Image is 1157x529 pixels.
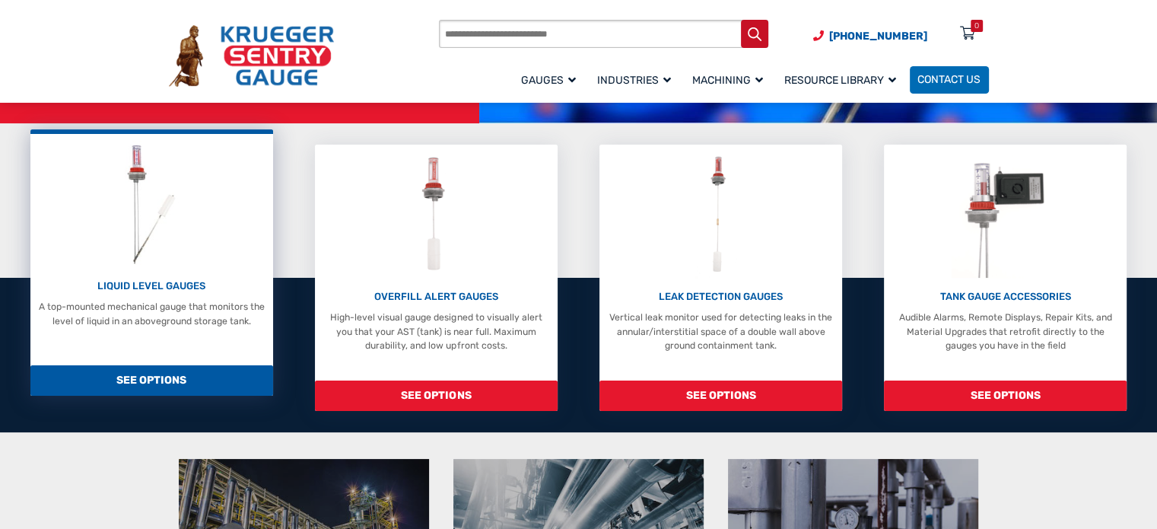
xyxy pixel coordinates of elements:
a: Overfill Alert Gauges OVERFILL ALERT GAUGES High-level visual gauge designed to visually alert yo... [315,145,558,411]
span: Industries [597,74,671,87]
a: Contact Us [910,66,989,94]
p: A top-mounted mechanical gauge that monitors the level of liquid in an aboveground storage tank. [37,300,266,328]
p: Vertical leak monitor used for detecting leaks in the annular/interstitial space of a double wall... [606,311,836,352]
p: High-level visual gauge designed to visually alert you that your AST (tank) is near full. Maximum... [321,311,551,352]
a: Phone Number (920) 434-8860 [813,28,927,44]
a: Gauges [513,64,590,95]
a: Liquid Level Gauges LIQUID LEVEL GAUGES A top-mounted mechanical gauge that monitors the level of... [30,129,273,396]
span: Resource Library [784,74,896,87]
p: LIQUID LEVEL GAUGES [37,279,266,294]
img: Krueger Sentry Gauge [169,25,334,86]
span: Machining [692,74,763,87]
img: Leak Detection Gauges [695,151,747,278]
p: TANK GAUGE ACCESSORIES [891,289,1120,304]
span: SEE OPTIONS [599,381,842,412]
p: Audible Alarms, Remote Displays, Repair Kits, and Material Upgrades that retrofit directly to the... [891,311,1120,352]
img: Overfill Alert Gauges [407,151,466,278]
div: 0 [974,20,979,32]
a: Industries [590,64,685,95]
span: SEE OPTIONS [315,381,558,412]
span: [PHONE_NUMBER] [829,30,927,43]
a: Resource Library [777,64,910,95]
img: Tank Gauge Accessories [952,151,1059,278]
span: SEE OPTIONS [884,381,1127,412]
p: OVERFILL ALERT GAUGES [321,289,551,304]
a: Tank Gauge Accessories TANK GAUGE ACCESSORIES Audible Alarms, Remote Displays, Repair Kits, and M... [884,145,1127,411]
a: Machining [685,64,777,95]
p: LEAK DETECTION GAUGES [606,289,836,304]
span: SEE OPTIONS [30,365,273,397]
a: Leak Detection Gauges LEAK DETECTION GAUGES Vertical leak monitor used for detecting leaks in the... [599,145,842,411]
span: Contact Us [917,74,981,87]
img: Liquid Level Gauges [116,141,187,267]
span: Gauges [521,74,576,87]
